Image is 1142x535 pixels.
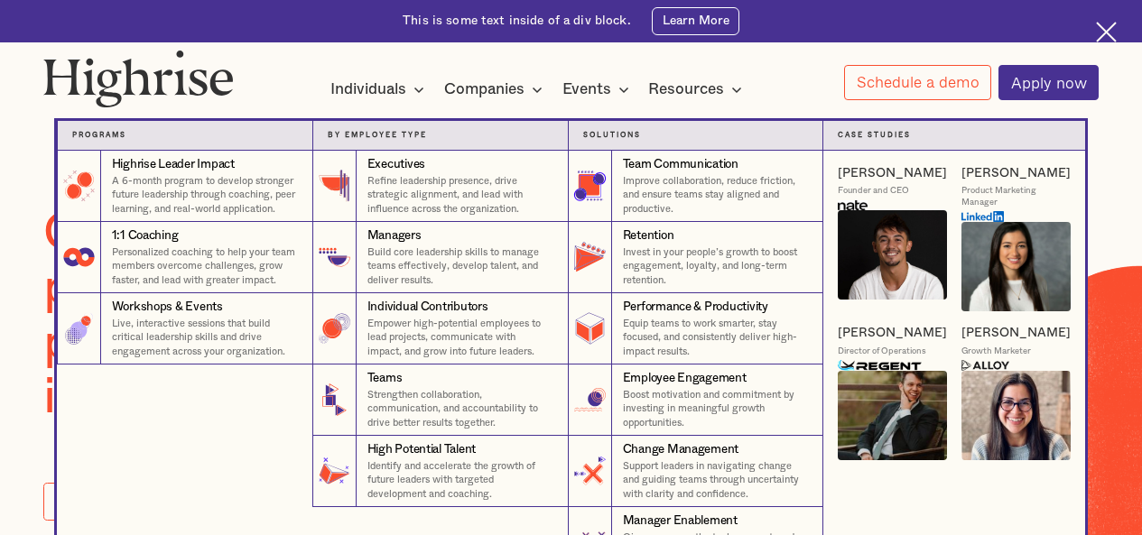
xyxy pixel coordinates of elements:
strong: By Employee Type [328,132,427,139]
a: ManagersBuild core leadership skills to manage teams effectively, develop talent, and deliver res... [312,222,568,293]
p: Boost motivation and commitment by investing in meaningful growth opportunities. [623,388,809,429]
div: Individual Contributors [367,299,488,316]
div: Resources [648,78,724,100]
strong: Case Studies [838,132,911,139]
a: [PERSON_NAME] [961,165,1071,181]
div: Founder and CEO [838,185,909,197]
strong: Programs [72,132,126,139]
div: Product Marketing Manager [961,185,1071,208]
div: Companies [444,78,525,100]
p: Live, interactive sessions that build critical leadership skills and drive engagement across your... [112,317,299,358]
div: Resources [648,78,747,100]
a: Employee EngagementBoost motivation and commitment by investing in meaningful growth opportunities. [568,364,823,436]
div: This is some text inside of a div block. [403,13,631,30]
p: A 6-month program to develop stronger future leadership through coaching, peer learning, and real... [112,174,299,216]
div: Individuals [330,78,406,100]
p: Strengthen collaboration, communication, and accountability to drive better results together. [367,388,554,429]
p: Support leaders in navigating change and guiding teams through uncertainty with clarity and confi... [623,459,809,501]
a: [PERSON_NAME] [838,325,947,341]
a: Individual ContributorsEmpower high-potential employees to lead projects, communicate with impact... [312,293,568,364]
a: RetentionInvest in your people’s growth to boost engagement, loyalty, and long-term retention. [568,222,823,293]
div: 1:1 Coaching [112,227,179,244]
p: Identify and accelerate the growth of future leaders with targeted development and coaching. [367,459,554,501]
div: Executives [367,156,425,173]
div: Change Management [623,441,738,458]
div: Employee Engagement [623,370,747,387]
img: Cross icon [1096,22,1117,42]
a: [PERSON_NAME] [961,325,1071,341]
div: Performance & Productivity [623,299,768,316]
a: Team CommunicationImprove collaboration, reduce friction, and ensure teams stay aligned and produ... [568,151,823,222]
div: Retention [623,227,674,244]
div: Highrise Leader Impact [112,156,235,173]
a: TeamsStrengthen collaboration, communication, and accountability to drive better results together. [312,364,568,436]
a: Highrise Leader ImpactA 6-month program to develop stronger future leadership through coaching, p... [57,151,312,222]
div: Growth Marketer [961,346,1031,357]
p: Build core leadership skills to manage teams effectively, develop talent, and deliver results. [367,245,554,287]
div: Director of Operations [838,346,926,357]
div: Companies [444,78,548,100]
a: Performance & ProductivityEquip teams to work smarter, stay focused, and consistently deliver hig... [568,293,823,364]
p: Improve collaboration, reduce friction, and ensure teams stay aligned and productive. [623,174,809,216]
a: Learn More [652,7,739,35]
div: Managers [367,227,422,244]
div: High Potential Talent [367,441,476,458]
strong: Solutions [583,132,641,139]
div: Manager Enablement [623,512,738,530]
a: 1:1 CoachingPersonalized coaching to help your team members overcome challenges, grow faster, and... [57,222,312,293]
a: High Potential TalentIdentify and accelerate the growth of future leaders with targeted developme... [312,436,568,507]
a: Apply now [998,65,1099,100]
div: Teams [367,370,403,387]
p: Personalized coaching to help your team members overcome challenges, grow faster, and lead with g... [112,245,299,287]
div: Workshops & Events [112,299,223,316]
a: Change ManagementSupport leaders in navigating change and guiding teams through uncertainty with ... [568,436,823,507]
p: Invest in your people’s growth to boost engagement, loyalty, and long-term retention. [623,245,809,287]
a: Schedule a demo [844,65,991,100]
p: Empower high-potential employees to lead projects, communicate with impact, and grow into future ... [367,317,554,358]
div: Team Communication [623,156,738,173]
a: ExecutivesRefine leadership presence, drive strategic alignment, and lead with influence across t... [312,151,568,222]
div: Events [562,78,635,100]
a: Workshops & EventsLive, interactive sessions that build critical leadership skills and drive enga... [57,293,312,364]
p: Equip teams to work smarter, stay focused, and consistently deliver high-impact results. [623,317,809,358]
div: Events [562,78,611,100]
a: [PERSON_NAME] [838,165,947,181]
div: Individuals [330,78,430,100]
p: Refine leadership presence, drive strategic alignment, and lead with influence across the organiz... [367,174,554,216]
img: Highrise logo [43,50,234,107]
